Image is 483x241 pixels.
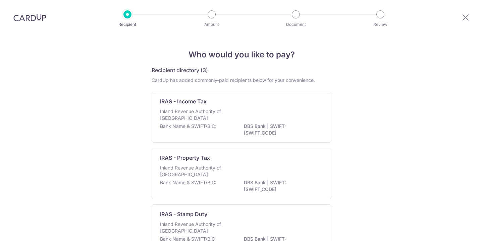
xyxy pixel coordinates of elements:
[160,210,207,218] p: IRAS - Stamp Duty
[160,154,210,162] p: IRAS - Property Tax
[244,179,319,193] p: DBS Bank | SWIFT: [SWIFT_CODE]
[160,164,231,178] p: Inland Revenue Authority of [GEOGRAPHIC_DATA]
[356,21,405,28] p: Review
[103,21,152,28] p: Recipient
[244,123,319,136] p: DBS Bank | SWIFT: [SWIFT_CODE]
[152,77,331,84] div: CardUp has added commonly-paid recipients below for your convenience.
[152,66,208,74] h5: Recipient directory (3)
[160,123,216,130] p: Bank Name & SWIFT/BIC:
[187,21,236,28] p: Amount
[152,49,331,61] h4: Who would you like to pay?
[160,221,231,234] p: Inland Revenue Authority of [GEOGRAPHIC_DATA]
[13,13,46,21] img: CardUp
[271,21,321,28] p: Document
[160,97,207,105] p: IRAS - Income Tax
[160,108,231,122] p: Inland Revenue Authority of [GEOGRAPHIC_DATA]
[160,179,216,186] p: Bank Name & SWIFT/BIC:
